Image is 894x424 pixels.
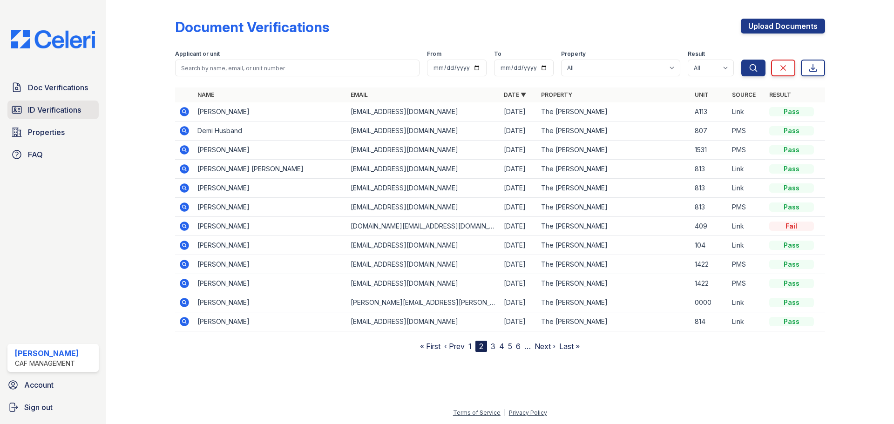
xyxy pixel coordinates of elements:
[4,376,102,394] a: Account
[500,121,537,141] td: [DATE]
[524,341,531,352] span: …
[175,60,420,76] input: Search by name, email, or unit number
[691,312,728,331] td: 814
[728,121,765,141] td: PMS
[769,260,814,269] div: Pass
[347,274,500,293] td: [EMAIL_ADDRESS][DOMAIN_NAME]
[500,293,537,312] td: [DATE]
[7,123,99,141] a: Properties
[194,274,347,293] td: [PERSON_NAME]
[15,348,79,359] div: [PERSON_NAME]
[494,50,501,58] label: To
[508,342,512,351] a: 5
[347,312,500,331] td: [EMAIL_ADDRESS][DOMAIN_NAME]
[561,50,586,58] label: Property
[769,222,814,231] div: Fail
[509,409,547,416] a: Privacy Policy
[499,342,504,351] a: 4
[194,217,347,236] td: [PERSON_NAME]
[728,141,765,160] td: PMS
[728,236,765,255] td: Link
[769,279,814,288] div: Pass
[351,91,368,98] a: Email
[28,127,65,138] span: Properties
[741,19,825,34] a: Upload Documents
[491,342,495,351] a: 3
[347,198,500,217] td: [EMAIL_ADDRESS][DOMAIN_NAME]
[537,179,691,198] td: The [PERSON_NAME]
[516,342,521,351] a: 6
[559,342,580,351] a: Last »
[4,398,102,417] a: Sign out
[197,91,214,98] a: Name
[28,82,88,93] span: Doc Verifications
[500,236,537,255] td: [DATE]
[732,91,756,98] a: Source
[504,409,506,416] div: |
[691,198,728,217] td: 813
[728,102,765,121] td: Link
[691,274,728,293] td: 1422
[194,179,347,198] td: [PERSON_NAME]
[24,402,53,413] span: Sign out
[420,342,440,351] a: « First
[691,179,728,198] td: 813
[537,121,691,141] td: The [PERSON_NAME]
[500,160,537,179] td: [DATE]
[347,293,500,312] td: [PERSON_NAME][EMAIL_ADDRESS][PERSON_NAME][DOMAIN_NAME]
[7,78,99,97] a: Doc Verifications
[728,255,765,274] td: PMS
[194,198,347,217] td: [PERSON_NAME]
[728,179,765,198] td: Link
[691,160,728,179] td: 813
[475,341,487,352] div: 2
[500,255,537,274] td: [DATE]
[691,141,728,160] td: 1531
[769,241,814,250] div: Pass
[691,102,728,121] td: A113
[691,236,728,255] td: 104
[769,126,814,135] div: Pass
[347,121,500,141] td: [EMAIL_ADDRESS][DOMAIN_NAME]
[728,293,765,312] td: Link
[500,179,537,198] td: [DATE]
[194,236,347,255] td: [PERSON_NAME]
[537,236,691,255] td: The [PERSON_NAME]
[347,236,500,255] td: [EMAIL_ADDRESS][DOMAIN_NAME]
[347,217,500,236] td: [DOMAIN_NAME][EMAIL_ADDRESS][DOMAIN_NAME]
[444,342,465,351] a: ‹ Prev
[769,298,814,307] div: Pass
[500,312,537,331] td: [DATE]
[194,293,347,312] td: [PERSON_NAME]
[691,217,728,236] td: 409
[537,312,691,331] td: The [PERSON_NAME]
[194,141,347,160] td: [PERSON_NAME]
[500,217,537,236] td: [DATE]
[537,102,691,121] td: The [PERSON_NAME]
[500,102,537,121] td: [DATE]
[15,359,79,368] div: CAF Management
[194,255,347,274] td: [PERSON_NAME]
[728,160,765,179] td: Link
[175,50,220,58] label: Applicant or unit
[535,342,555,351] a: Next ›
[175,19,329,35] div: Document Verifications
[691,293,728,312] td: 0000
[537,255,691,274] td: The [PERSON_NAME]
[347,141,500,160] td: [EMAIL_ADDRESS][DOMAIN_NAME]
[347,255,500,274] td: [EMAIL_ADDRESS][DOMAIN_NAME]
[769,107,814,116] div: Pass
[537,293,691,312] td: The [PERSON_NAME]
[769,145,814,155] div: Pass
[537,141,691,160] td: The [PERSON_NAME]
[4,30,102,48] img: CE_Logo_Blue-a8612792a0a2168367f1c8372b55b34899dd931a85d93a1a3d3e32e68fde9ad4.png
[537,160,691,179] td: The [PERSON_NAME]
[728,198,765,217] td: PMS
[453,409,501,416] a: Terms of Service
[427,50,441,58] label: From
[769,202,814,212] div: Pass
[769,183,814,193] div: Pass
[347,179,500,198] td: [EMAIL_ADDRESS][DOMAIN_NAME]
[468,342,472,351] a: 1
